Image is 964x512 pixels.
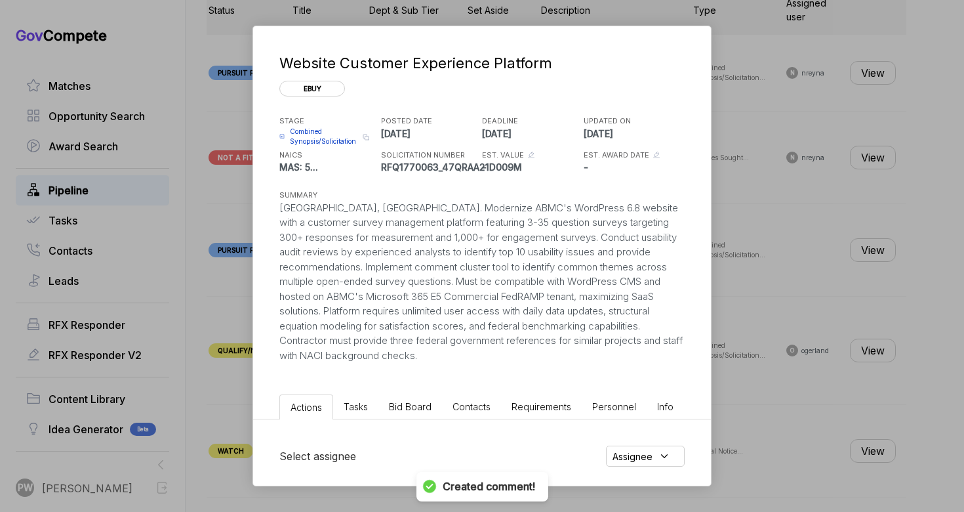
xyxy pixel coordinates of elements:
[657,401,673,412] span: Info
[613,450,653,463] span: Assignee
[592,401,636,412] span: Personnel
[279,448,356,464] h5: Select assignee
[381,160,479,174] p: RFQ1770063_47QRAA21D009M
[279,81,345,96] span: ebuy
[584,116,682,127] h5: UPDATED ON
[279,53,679,74] div: Website Customer Experience Platform
[482,116,580,127] h5: DEADLINE
[512,401,571,412] span: Requirements
[279,161,318,173] span: MAS: 5 ...
[279,190,664,201] h5: SUMMARY
[389,401,432,412] span: Bid Board
[381,116,479,127] h5: POSTED DATE
[452,401,491,412] span: Contacts
[279,150,378,161] h5: NAICS
[290,127,359,146] span: Combined Synopsis/Solicitation
[482,160,580,174] p: -
[381,150,479,161] h5: SOLICITATION NUMBER
[584,127,682,140] p: [DATE]
[381,127,479,140] p: [DATE]
[482,150,524,161] h5: EST. VALUE
[279,116,378,127] h5: STAGE
[291,402,322,413] span: Actions
[279,201,685,364] div: [GEOGRAPHIC_DATA], [GEOGRAPHIC_DATA]. Modernize ABMC's WordPress 6.8 website with a customer surv...
[443,480,535,494] b: Created comment!
[279,127,359,146] a: Combined Synopsis/Solicitation
[482,127,580,140] p: [DATE]
[344,401,368,412] span: Tasks
[584,160,682,174] p: -
[584,150,649,161] h5: EST. AWARD DATE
